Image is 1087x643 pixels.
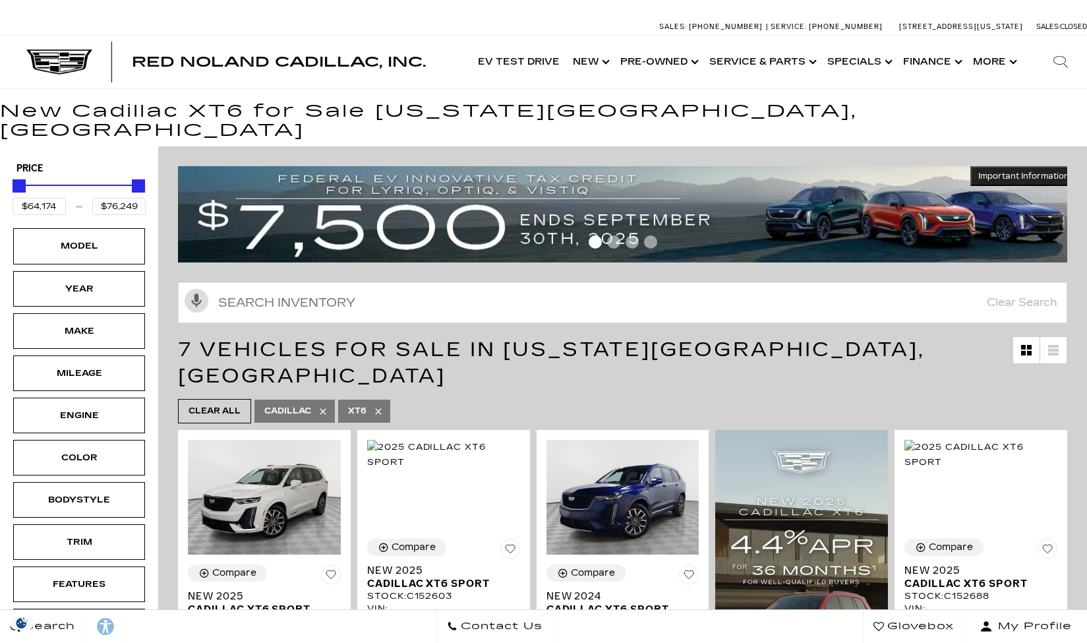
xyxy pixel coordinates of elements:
[884,617,954,636] span: Glovebox
[904,564,1047,577] span: New 2025
[500,539,520,564] button: Save Vehicle
[13,198,66,215] input: Minimum
[546,590,699,616] a: New 2024Cadillac XT6 Sport
[321,565,341,590] button: Save Vehicle
[212,567,256,579] div: Compare
[392,541,436,553] div: Compare
[457,617,543,636] span: Contact Us
[367,440,520,469] img: 2025 Cadillac XT6 Sport
[13,179,26,193] div: Minimum Price
[626,235,639,249] span: Go to slide 3
[178,282,1067,323] input: Search Inventory
[896,36,966,88] a: Finance
[904,440,1057,469] img: 2025 Cadillac XT6 Sport
[185,289,208,313] svg: Click to toggle on voice search
[566,36,614,88] a: New
[970,166,1077,186] button: Important Information
[46,366,112,381] div: Mileage
[367,539,446,556] button: Compare Vehicle
[13,313,145,349] div: MakeMake
[13,398,145,433] div: EngineEngine
[16,163,142,175] h5: Price
[703,36,821,88] a: Service & Parts
[766,23,886,30] a: Service: [PHONE_NUMBER]
[178,338,925,388] span: 7 Vehicles for Sale in [US_STATE][GEOGRAPHIC_DATA], [GEOGRAPHIC_DATA]
[546,590,690,603] span: New 2024
[367,564,520,590] a: New 2025Cadillac XT6 Sport
[46,493,112,507] div: Bodystyle
[132,55,426,69] a: Red Noland Cadillac, Inc.
[188,440,341,555] img: 2025 Cadillac XT6 Sport
[46,535,112,549] div: Trim
[546,565,626,582] button: Compare Vehicle
[188,590,331,603] span: New 2025
[367,590,520,602] div: Stock : C152603
[264,403,311,419] span: Cadillac
[1036,22,1060,31] span: Sales:
[978,171,1069,181] span: Important Information
[546,603,690,616] span: Cadillac XT6 Sport
[614,36,703,88] a: Pre-Owned
[589,235,602,249] span: Go to slide 1
[471,36,566,88] a: EV Test Drive
[20,617,75,636] span: Search
[13,524,145,560] div: TrimTrim
[771,22,807,31] span: Service:
[904,590,1057,602] div: Stock : C152688
[26,49,92,75] img: Cadillac Dark Logo with Cadillac White Text
[46,450,112,465] div: Color
[7,616,37,630] img: Opt-Out Icon
[46,408,112,423] div: Engine
[993,617,1072,636] span: My Profile
[863,610,964,643] a: Glovebox
[367,577,510,590] span: Cadillac XT6 Sport
[13,355,145,391] div: MileageMileage
[929,541,973,553] div: Compare
[689,22,763,31] span: [PHONE_NUMBER]
[367,564,510,577] span: New 2025
[13,482,145,518] div: BodystyleBodystyle
[809,22,883,31] span: [PHONE_NUMBER]
[571,567,615,579] div: Compare
[13,440,145,475] div: ColorColor
[436,610,553,643] a: Contact Us
[821,36,896,88] a: Specials
[904,539,984,556] button: Compare Vehicle
[46,239,112,253] div: Model
[188,603,331,616] span: Cadillac XT6 Sport
[92,198,146,215] input: Maximum
[46,324,112,338] div: Make
[348,403,367,419] span: XT6
[178,166,1077,262] img: vrp-tax-ending-august-version
[904,603,1057,627] div: VIN: [US_VEHICLE_IDENTIFICATION_NUMBER]
[189,403,241,419] span: Clear All
[1060,22,1087,31] span: Closed
[546,440,699,555] img: 2024 Cadillac XT6 Sport
[966,36,1021,88] button: More
[1038,539,1057,564] button: Save Vehicle
[899,22,1023,31] a: [STREET_ADDRESS][US_STATE]
[679,565,699,590] button: Save Vehicle
[13,271,145,307] div: YearYear
[13,566,145,602] div: FeaturesFeatures
[367,603,520,627] div: VIN: [US_VEHICLE_IDENTIFICATION_NUMBER]
[13,175,146,215] div: Price
[46,577,112,592] div: Features
[46,282,112,296] div: Year
[904,564,1057,590] a: New 2025Cadillac XT6 Sport
[607,235,620,249] span: Go to slide 2
[7,616,37,630] section: Click to Open Cookie Consent Modal
[13,228,145,264] div: ModelModel
[188,565,267,582] button: Compare Vehicle
[644,235,657,249] span: Go to slide 4
[659,23,766,30] a: Sales: [PHONE_NUMBER]
[964,610,1087,643] button: Open user profile menu
[132,179,145,193] div: Maximum Price
[659,22,687,31] span: Sales:
[132,54,426,70] span: Red Noland Cadillac, Inc.
[188,590,341,616] a: New 2025Cadillac XT6 Sport
[904,577,1047,590] span: Cadillac XT6 Sport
